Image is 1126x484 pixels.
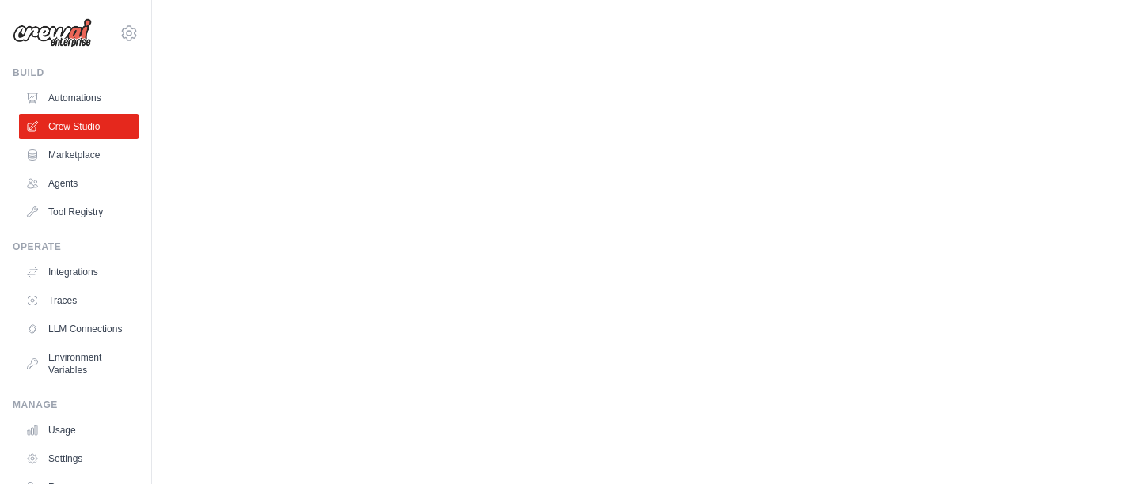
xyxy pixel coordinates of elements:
[13,399,139,411] div: Manage
[19,171,139,196] a: Agents
[19,142,139,168] a: Marketplace
[19,316,139,342] a: LLM Connections
[19,446,139,471] a: Settings
[19,288,139,313] a: Traces
[13,66,139,79] div: Build
[13,18,92,48] img: Logo
[19,199,139,225] a: Tool Registry
[19,345,139,383] a: Environment Variables
[19,114,139,139] a: Crew Studio
[19,85,139,111] a: Automations
[13,240,139,253] div: Operate
[19,418,139,443] a: Usage
[19,259,139,285] a: Integrations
